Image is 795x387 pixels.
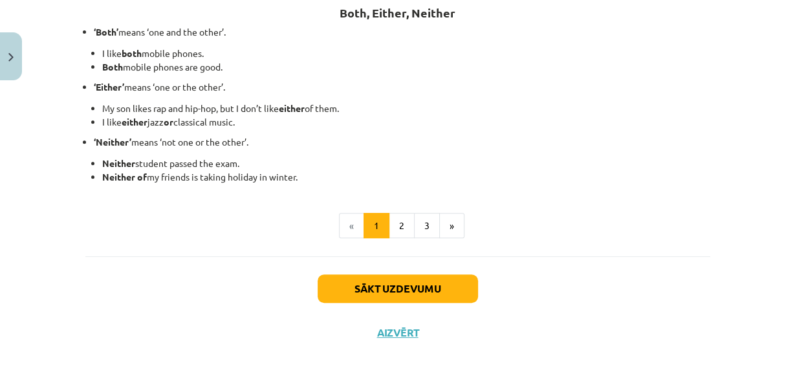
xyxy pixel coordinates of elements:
strong: Neither of [102,171,147,182]
button: » [439,213,464,239]
li: I like mobile phones. [102,47,710,60]
button: 1 [364,213,389,239]
strong: or [164,116,173,127]
li: mobile phones are good. [102,60,710,74]
strong: Both, Either, Neither [340,5,455,20]
button: 3 [414,213,440,239]
strong: ‘Both’ [94,26,118,38]
p: means ‘one or the other’. [94,80,710,94]
strong: both [122,47,142,59]
li: my friends is taking holiday in winter. [102,170,710,184]
li: student passed the exam. [102,157,710,170]
button: Sākt uzdevumu [318,274,478,303]
li: I like jazz classical music. [102,115,710,129]
p: means ‘one and the other’. [94,25,710,39]
strong: Neither [102,157,135,169]
nav: Page navigation example [85,213,710,239]
img: icon-close-lesson-0947bae3869378f0d4975bcd49f059093ad1ed9edebbc8119c70593378902aed.svg [8,53,14,61]
strong: ‘Either’ [94,81,124,93]
strong: either [122,116,147,127]
li: My son likes rap and hip-hop, but I don’t like of them. [102,102,710,115]
strong: ‘Neither’ [94,136,131,148]
button: Aizvērt [373,326,422,339]
strong: Both [102,61,123,72]
strong: either [279,102,305,114]
button: 2 [389,213,415,239]
p: means ‘not one or the other’. [94,135,710,149]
